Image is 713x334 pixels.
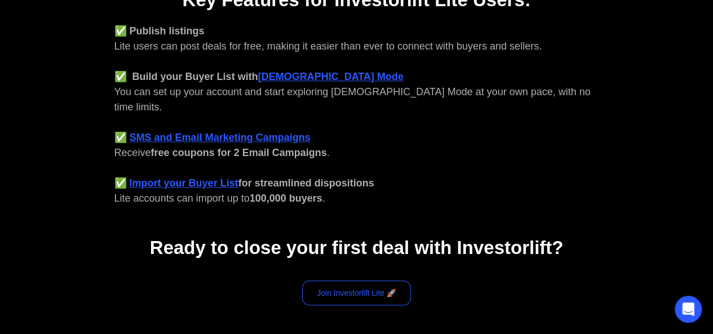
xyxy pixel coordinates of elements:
div: Lite users can post deals for free, making it easier than ever to connect with buyers and sellers... [114,24,599,206]
a: Join Investorlift Lite 🚀 [302,280,411,305]
a: Import your Buyer List [130,177,238,189]
strong: for streamlined dispositions [238,177,374,189]
strong: ✅ Build your Buyer List with [114,71,258,82]
div: Open Intercom Messenger [675,296,702,323]
strong: ✅ [114,132,127,143]
a: [DEMOGRAPHIC_DATA] Mode [258,71,404,82]
a: SMS and Email Marketing Campaigns [130,132,311,143]
strong: Ready to close your first deal with Investorlift? [150,237,563,258]
strong: ✅ [114,177,127,189]
strong: ✅ Publish listings [114,25,205,37]
strong: 100,000 buyers [250,193,322,204]
strong: free coupons for 2 Email Campaigns [151,147,327,158]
